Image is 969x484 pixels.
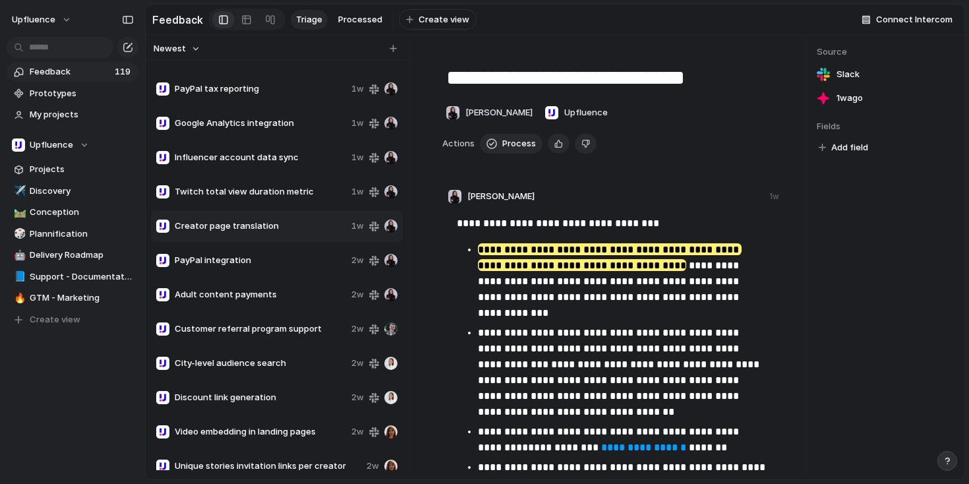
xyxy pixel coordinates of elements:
b: [PERSON_NAME] [57,115,131,124]
span: Video embedding in landing pages [175,425,346,439]
span: Connect Intercom [876,13,953,26]
button: Delete [575,134,597,154]
a: 🤖Delivery Roadmap [7,245,138,265]
button: Gif picker [63,425,73,436]
div: 🎲 [14,226,23,241]
a: Slack [817,65,954,84]
a: Feedback119 [7,62,138,82]
b: A few minutes [32,80,107,90]
span: Projects [30,163,134,176]
span: Support - Documentation [30,270,134,284]
div: 📘 [14,269,23,284]
div: As such we won’t be able to support an import for the next few weeks[PERSON_NAME] • Just now [11,240,216,282]
div: Simon says… [11,305,253,336]
div: Simon says… [11,171,253,239]
button: Newest [152,40,202,57]
button: Upfluence [6,9,78,30]
span: City-level audience search [175,357,346,370]
span: 119 [115,65,133,78]
h2: Feedback [152,12,203,28]
span: Discovery [30,185,134,198]
span: Feedback [30,65,111,78]
span: Unique stories invitation links per creator [175,460,361,473]
span: [PERSON_NAME] [467,190,535,203]
div: As such we won’t be able to support an import for the next few weeks [21,248,206,274]
div: :'( [233,313,243,326]
span: Adult content payments [175,288,346,301]
div: Simon says… [11,141,253,171]
span: [PERSON_NAME] [465,106,533,119]
span: Conception [30,206,134,219]
span: Fields [817,120,954,133]
img: Profile image for Simon [40,113,53,126]
div: We have had a manual import process in the past, but unfortunately we are backlogged on the deman... [11,171,216,238]
button: Upfluence [541,102,611,123]
div: No one has the same linear integration you have [58,373,243,399]
div: Close [231,5,255,29]
span: Upfluence [564,106,608,119]
a: Processed [333,10,388,30]
b: [EMAIL_ADDRESS][DOMAIN_NAME] [21,34,126,58]
button: 🎲 [12,227,25,241]
span: 1w [351,117,364,130]
span: 2w [351,322,364,336]
span: GTM - Marketing [30,291,134,305]
a: Projects [7,160,138,179]
div: Simon says… [11,111,253,141]
button: 🤖 [12,249,25,262]
span: 2w [351,288,364,301]
button: Home [206,5,231,30]
div: [PERSON_NAME] • Just now [21,284,131,292]
a: Prototypes [7,84,138,104]
div: ✈️ [14,183,23,198]
span: 1w [351,151,364,164]
button: 🛤️ [12,206,25,219]
textarea: Message… [11,398,252,420]
button: Create view [7,310,138,330]
span: Creator page translation [175,220,346,233]
span: Google Analytics integration [175,117,346,130]
button: Upload attachment [20,425,31,436]
p: Active [64,16,90,30]
button: [PERSON_NAME] [442,102,536,123]
span: Create view [30,313,80,326]
a: 🔥GTM - Marketing [7,288,138,308]
span: Upfluence [30,138,73,152]
div: Simon says… [11,336,253,366]
span: 2w [351,357,364,370]
span: Create view [419,13,469,26]
h1: [PERSON_NAME] [64,7,150,16]
span: Twitch total view duration metric [175,185,346,198]
div: You were our choosen tool [121,344,243,357]
button: 🔥 [12,291,25,305]
span: Source [817,45,954,59]
span: 2w [351,425,364,439]
span: 2w [351,254,364,267]
button: Add field [817,139,870,156]
div: :'( [223,305,253,334]
span: 2w [367,460,379,473]
span: Triage [296,13,322,26]
button: Connect Intercom [856,10,958,30]
span: My projects [30,108,134,121]
button: Emoji picker [42,425,52,436]
div: Hey [PERSON_NAME] [11,141,129,170]
div: 🎲Plannification [7,224,138,244]
a: 📘Support - Documentation [7,267,138,287]
span: 1w [351,185,364,198]
span: Actions [442,137,475,150]
button: Start recording [84,425,94,436]
span: PayPal integration [175,254,346,267]
span: Process [502,137,536,150]
span: Plannification [30,227,134,241]
div: Simon says… [11,365,253,423]
div: 1w [769,191,779,202]
a: My projects [7,105,138,125]
span: 1w [351,220,364,233]
button: ✈️ [12,185,25,198]
button: Send a message… [226,420,247,441]
button: Upfluence [7,135,138,155]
